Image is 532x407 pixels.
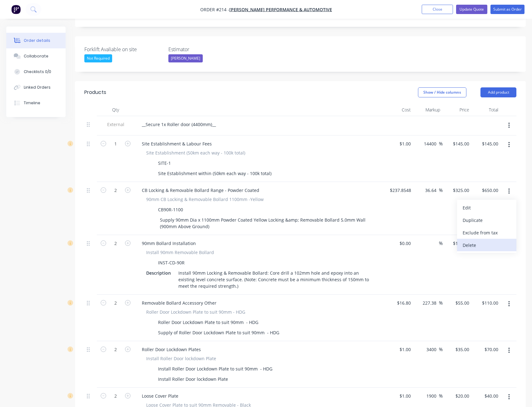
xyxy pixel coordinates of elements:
button: Linked Orders [6,80,66,95]
button: Order details [6,33,66,48]
button: Add product [480,87,516,97]
div: Roller Door Lockdown Plates [137,345,206,354]
div: Price [443,104,472,116]
a: [PERSON_NAME] Performance & Automotive [229,7,332,12]
div: CB90R-1100 [156,205,186,214]
div: Not Required [84,54,112,62]
span: % [439,299,443,306]
div: Install Roller Door Lockdown Plate to suit 90mm - HDG [156,364,275,373]
button: Timeline [6,95,66,111]
button: Duplicate [457,214,516,226]
span: % [439,187,443,194]
button: Submit as Order [490,5,525,14]
div: Collaborate [24,53,48,59]
button: Close [422,5,453,14]
button: Collaborate [6,48,66,64]
span: % [439,392,443,400]
div: Loose Cover Plate [137,391,183,400]
div: Markup [413,104,442,116]
div: Timeline [24,100,40,106]
span: External [99,121,132,128]
div: [PERSON_NAME] [168,54,203,62]
span: 90mm CB Locking & Removable Bollard 1100mm -Yellow [146,196,264,203]
div: Install Roller Door lockdown Plate [156,375,231,384]
button: Show / Hide columns [418,87,466,97]
div: SITE-1 [156,159,173,168]
span: % [439,346,443,353]
button: Edit [457,201,516,214]
span: Install 90mm Removable Bollard [146,249,214,256]
div: Supply of Roller Door Lockdown Plate to suit 90mm - HDG [156,328,282,337]
div: Site Establishment & Labour Fees [137,139,217,148]
div: Cost [384,104,413,116]
div: Description [144,268,173,277]
button: Checklists 0/0 [6,64,66,80]
div: Qty [97,104,134,116]
div: Order details [24,38,50,43]
div: Products [84,89,106,96]
div: Site Establishment within (50km each way - 100k total) [156,169,274,178]
div: Duplicate [463,216,511,225]
button: Update Quote [456,5,487,14]
span: Roller Door Lockdown Plate to suit 90mm - HDG [146,309,245,315]
div: Exclude from tax [463,228,511,237]
div: 90mm Bollard Installation [137,239,201,248]
span: % [439,240,443,247]
button: Exclude from tax [457,226,516,239]
label: Estimator [168,46,246,53]
div: Edit [463,203,511,212]
button: Delete [457,239,516,251]
img: Factory [11,5,21,14]
div: Roller Door Lockdown Plate to suit 90mm - HDG [156,318,261,327]
span: Order #214 - [200,7,229,12]
span: Site Establishment (50km each way - 100k total) [146,150,245,156]
div: INST-CD-90R [156,258,187,267]
div: Linked Orders [24,85,51,90]
div: Checklists 0/0 [24,69,51,75]
div: Removable Bollard Accessory Other [137,298,221,307]
label: Forklift Avaliable on site [84,46,162,53]
div: CB Locking & Removable Bollard Range - Powder Coated [137,186,264,195]
div: Install 90mm Locking & Removable Bollard: Core drill a 102mm hole and epoxy into an existing leve... [176,268,372,291]
div: Delete [463,241,511,250]
div: __Secure 1x Roller door (4400mm)__ [137,120,221,129]
div: Total [472,104,501,116]
span: Install Roller Door lockdown Plate [146,355,216,362]
span: % [439,140,443,147]
div: Supply 90mm Dia x 1100mm Powder Coated Yellow Locking &amp; Removable Bollard 5.0mm Wall (900mm A... [157,215,372,231]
